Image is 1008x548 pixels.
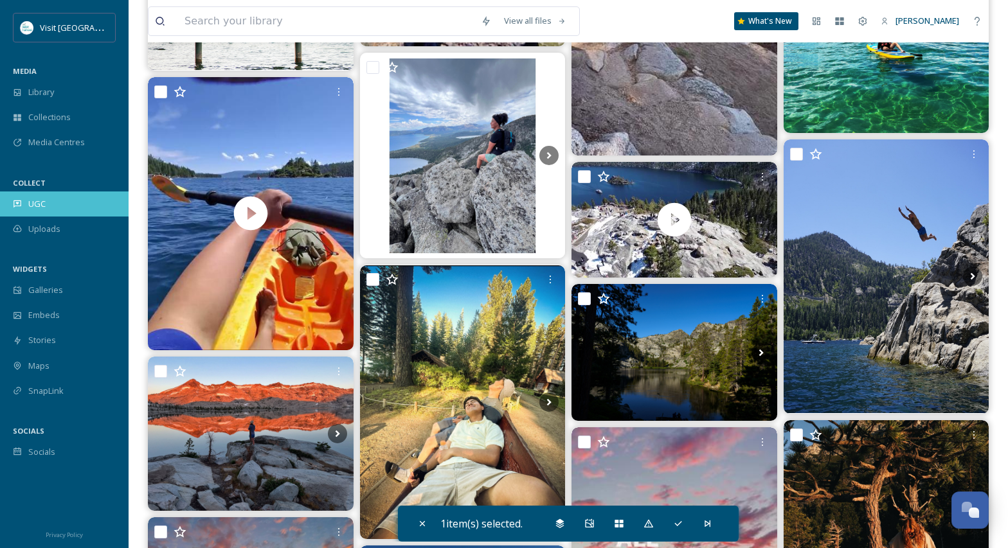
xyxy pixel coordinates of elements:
[28,309,60,321] span: Embeds
[21,21,33,34] img: download.jpeg
[951,491,989,529] button: Open Chat
[874,8,966,33] a: [PERSON_NAME]
[28,223,60,235] span: Uploads
[28,334,56,346] span: Stories
[178,7,474,35] input: Search your library
[46,531,83,539] span: Privacy Policy
[571,162,777,278] video: #laketahoe #naturevibes
[13,426,44,436] span: SOCIALS
[896,15,959,26] span: [PERSON_NAME]
[28,111,71,123] span: Collections
[148,77,354,350] img: thumbnail
[440,516,523,531] span: 1 item(s) selected.
[148,357,354,511] img: A slice of Aloha in the California wilderness! Hop on the “ferry” at Echo Lake and you can shave ...
[28,136,85,148] span: Media Centres
[784,139,989,413] img: • Taking flight… Reaching new heights. #summertimevibes #lakevibes #laketahoe #emeraldbay #takeri...
[46,526,83,542] a: Privacy Policy
[13,178,46,188] span: COLLECT
[148,77,354,350] video: POV: Kayak at Emerald Bay through raybanmeta 😎 🧢🚣‍♀️#Kayak #EmeraldBay #LakeTahoe #California #Ra...
[360,53,566,259] img: #SouthLakeTahoe Views
[28,198,46,210] span: UGC
[571,162,777,278] img: thumbnail
[28,385,64,397] span: SnapLink
[28,284,63,296] span: Galleries
[28,360,50,372] span: Maps
[13,264,47,274] span: WIDGETS
[498,8,573,33] a: View all files
[28,86,54,98] span: Library
[571,284,777,421] img: Crystal clear waters, majestic mountains, and a soul at peace. Lake Tahoe, you have my heart 🏞️❤️...
[734,12,798,30] a: What's New
[13,66,37,76] span: MEDIA
[28,446,55,458] span: Socials
[40,21,139,33] span: Visit [GEOGRAPHIC_DATA]
[360,265,566,539] img: #nature #southlaketahoe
